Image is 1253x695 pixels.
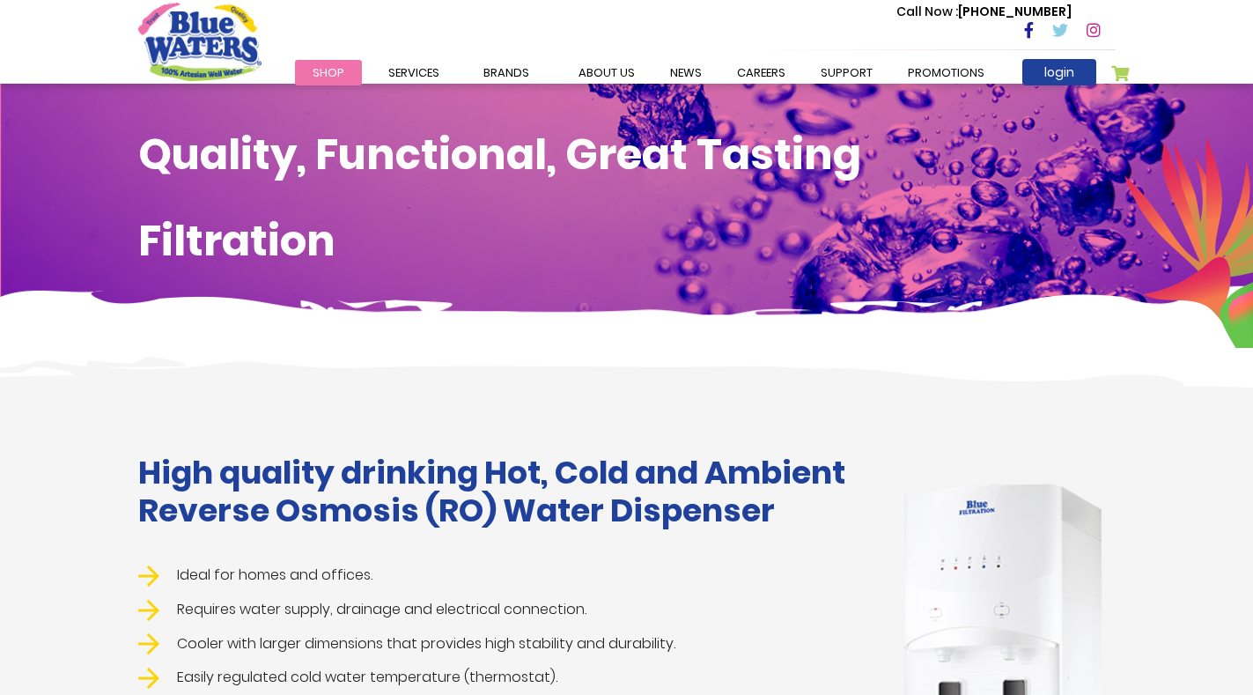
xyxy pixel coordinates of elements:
[483,64,529,81] span: Brands
[803,60,890,85] a: support
[1022,59,1096,85] a: login
[561,60,652,85] a: about us
[896,3,1072,21] p: [PHONE_NUMBER]
[138,633,865,655] li: Cooler with larger dimensions that provides high stability and durability.
[138,599,865,621] li: Requires water supply, drainage and electrical connection.
[719,60,803,85] a: careers
[138,216,1116,267] h1: Filtration
[295,60,362,85] a: Shop
[890,60,1002,85] a: Promotions
[138,3,262,80] a: store logo
[138,667,865,689] li: Easily regulated cold water temperature (thermostat).
[138,565,865,587] li: Ideal for homes and offices.
[652,60,719,85] a: News
[466,60,547,85] a: Brands
[313,64,344,81] span: Shop
[371,60,457,85] a: Services
[896,3,958,20] span: Call Now :
[388,64,439,81] span: Services
[138,454,865,529] h1: High quality drinking Hot, Cold and Ambient Reverse Osmosis (RO) Water Dispenser
[138,129,1116,181] h1: Quality, Functional, Great Tasting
